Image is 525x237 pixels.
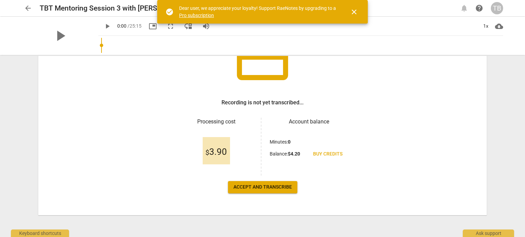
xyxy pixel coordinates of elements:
span: fullscreen [166,22,175,30]
h2: TBT Mentoring Session 3 with [PERSON_NAME] [DATE] [40,4,216,13]
span: 0:00 [117,23,126,29]
b: 0 [288,139,291,145]
button: TB [491,2,503,14]
button: View player as separate pane [182,20,194,32]
span: Accept and transcribe [233,184,292,191]
span: play_arrow [51,27,69,45]
span: arrow_back [24,4,32,12]
button: Accept and transcribe [228,181,297,193]
span: help [475,4,483,12]
button: Volume [200,20,212,32]
span: close [350,8,358,16]
div: Ask support [463,229,514,237]
h3: Account balance [270,118,348,126]
h3: Recording is not yet transcribed... [221,99,304,107]
span: / 25:15 [127,23,142,29]
span: move_down [184,22,192,30]
a: Help [473,2,485,14]
button: Play [101,20,113,32]
span: cloud_download [495,22,503,30]
span: 3.90 [205,147,227,157]
span: play_arrow [103,22,111,30]
span: credit_card [232,29,293,90]
div: 1x [479,21,492,32]
h3: Processing cost [177,118,255,126]
b: $ 4.20 [288,151,300,157]
a: Buy credits [308,148,348,160]
span: picture_in_picture [149,22,157,30]
div: Keyboard shortcuts [11,229,69,237]
button: Close [346,4,362,20]
a: Pro subscription [179,13,214,18]
span: volume_up [202,22,210,30]
button: Picture in picture [147,20,159,32]
p: Balance : [270,150,300,158]
button: Fullscreen [164,20,177,32]
div: Dear user, we appreciate your loyalty! Support RaeNotes by upgrading to a [179,5,338,19]
span: Buy credits [313,151,342,158]
p: Minutes : [270,138,291,146]
span: check_circle [165,8,174,16]
span: $ [205,148,209,157]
